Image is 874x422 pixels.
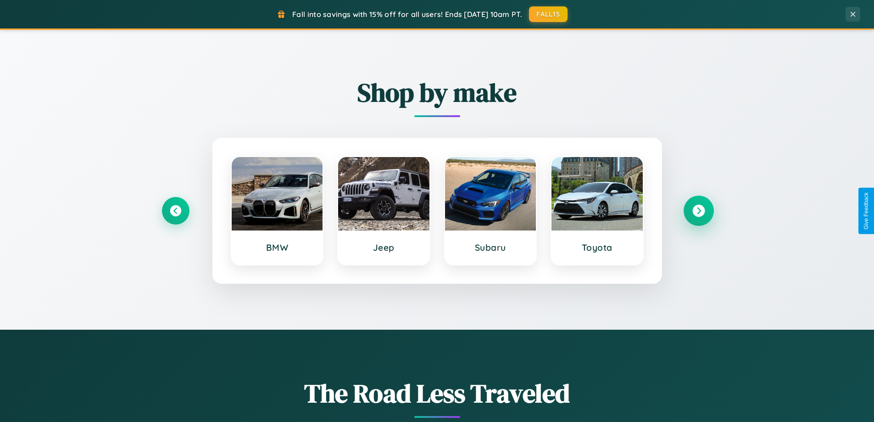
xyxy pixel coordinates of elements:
[529,6,568,22] button: FALL15
[561,242,634,253] h3: Toyota
[863,192,869,230] div: Give Feedback
[292,10,522,19] span: Fall into savings with 15% off for all users! Ends [DATE] 10am PT.
[347,242,420,253] h3: Jeep
[162,376,713,411] h1: The Road Less Traveled
[454,242,527,253] h3: Subaru
[162,75,713,110] h2: Shop by make
[241,242,314,253] h3: BMW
